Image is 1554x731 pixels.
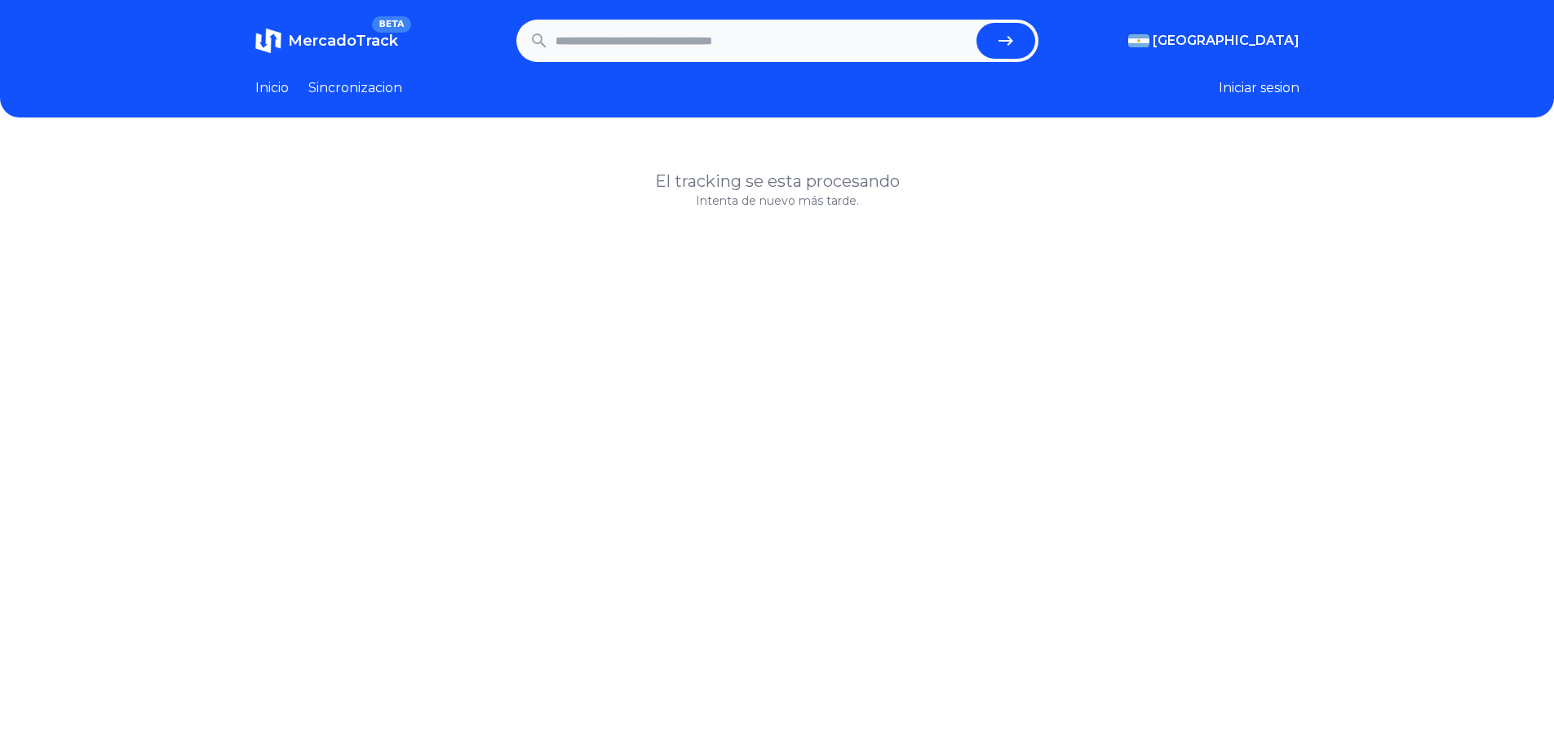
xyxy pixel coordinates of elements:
span: MercadoTrack [288,32,398,50]
a: MercadoTrackBETA [255,28,398,54]
span: BETA [372,16,410,33]
a: Inicio [255,78,289,98]
img: Argentina [1128,34,1149,47]
span: [GEOGRAPHIC_DATA] [1153,31,1299,51]
h1: El tracking se esta procesando [255,170,1299,193]
button: [GEOGRAPHIC_DATA] [1128,31,1299,51]
img: MercadoTrack [255,28,281,54]
a: Sincronizacion [308,78,402,98]
p: Intenta de nuevo más tarde. [255,193,1299,209]
button: Iniciar sesion [1219,78,1299,98]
